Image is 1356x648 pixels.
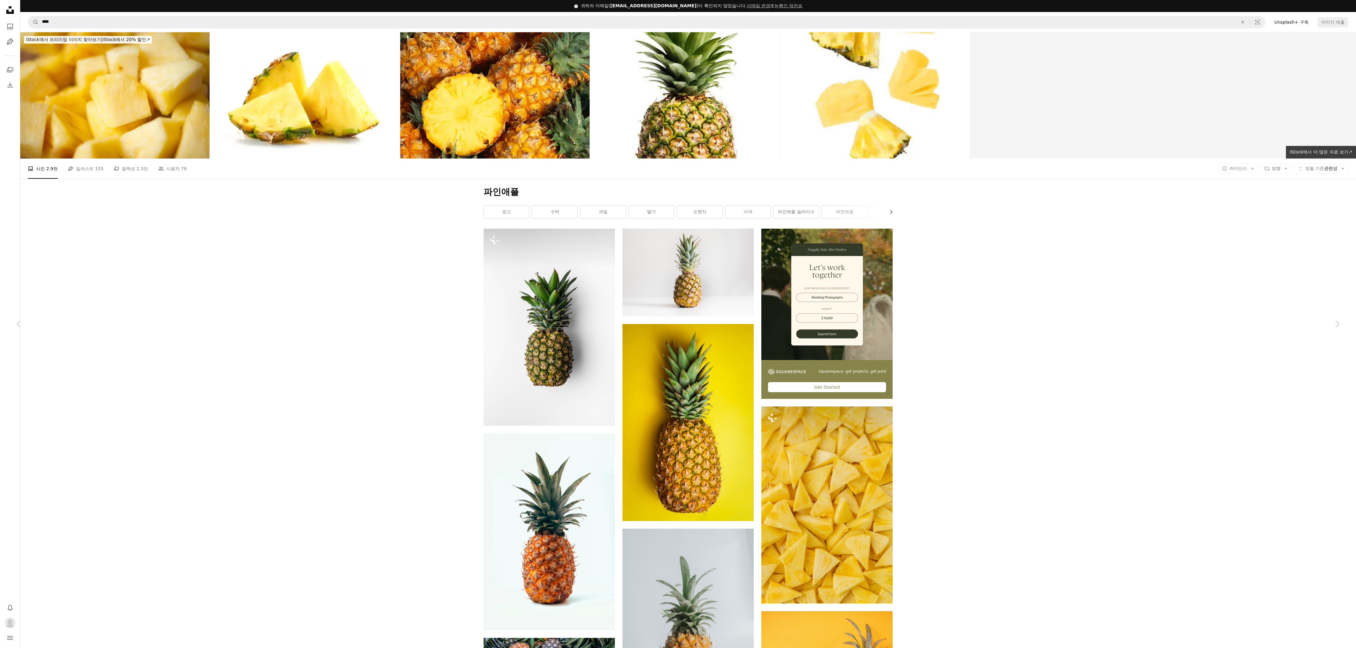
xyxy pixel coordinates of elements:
[761,502,893,507] a: 테이블 위에 놓인 파인애플 더미
[210,32,400,159] img: fresh juicy pineapple pieces
[5,618,15,628] img: 사용자 유빈 김의 아바타
[4,632,16,644] button: 메뉴
[4,35,16,48] a: 일러스트
[761,229,893,360] img: file-1747939393036-2c53a76c450aimage
[20,32,210,159] img: Pineapple
[1250,16,1265,28] button: 시각적 검색
[484,206,529,218] a: 망고
[484,229,615,426] img: 흰 벽에 걸려 있는 파인애플
[4,616,16,629] button: 프로필
[484,433,615,630] img: 잘 익은 파인애플 과일
[1270,17,1312,27] a: Unsplash+ 구독
[1218,164,1258,174] button: 라이선스
[28,16,1265,28] form: 사이트 전체에서 이미지 찾기
[114,159,148,179] a: 컬렉션 2.3만
[1229,166,1247,171] span: 라이선스
[725,206,770,218] a: 사과
[885,206,893,218] button: 목록을 오른쪽으로 스크롤
[768,369,806,375] img: file-1747939142011-51e5cc87e3c9
[1318,294,1356,354] a: 다음
[95,165,104,172] span: 155
[26,37,103,42] span: iStock에서 프리미엄 이미지 찾아보기 |
[4,79,16,91] a: 다운로드 내역
[1261,164,1292,174] button: 방향
[622,269,754,275] a: 흰색 표면에 파인애플
[24,36,152,44] div: iStock에서 20% 할인 ↗
[68,159,104,179] a: 일러스트 155
[580,206,626,218] a: 과일
[779,3,802,9] button: 확인 재전송
[747,3,803,8] span: 또는
[136,165,148,172] span: 2.3만
[400,32,590,159] img: 파인애플 벽지용 (2
[590,32,780,159] img: 파인애플, 잘 익은 신선한 과일 음식, 전체, 흰색 바탕에 그림자와
[484,324,615,330] a: 흰 벽에 걸려 있는 파인애플
[28,16,39,28] button: Unsplash 검색
[20,32,156,47] a: iStock에서 프리미엄 이미지 찾아보기|iStock에서 20% 할인↗
[1317,17,1348,27] button: 이미지 제출
[761,229,893,399] a: Squarespace: get projects, get paidGet Started
[747,3,770,8] a: 이메일 변경
[484,529,615,534] a: 잘 익은 파인애플 과일
[610,3,696,8] span: [EMAIL_ADDRESS][DOMAIN_NAME]
[870,206,915,218] a: 바나나
[484,186,893,198] h1: 파인애플
[1290,149,1352,154] span: iStock에서 더 많은 자료 보기 ↗
[4,601,16,614] button: 알림
[1236,16,1250,28] button: 삭제
[622,419,754,425] a: 노란색 표면에 파인애플 과일
[761,406,893,603] img: 테이블 위에 놓인 파인애플 더미
[4,20,16,33] a: 사진
[774,206,819,218] a: 파인애플 슬라이스
[581,3,803,9] div: 귀하의 이메일( )이 확인되지 않았습니다.
[629,206,674,218] a: 딸기
[622,324,754,521] img: 노란색 표면에 파인애플 과일
[1294,164,1348,174] button: 정렬 기준관련성
[822,206,867,218] a: 파인애플
[532,206,577,218] a: 수박
[1286,146,1356,159] a: iStock에서 더 많은 자료 보기↗
[818,369,886,374] span: Squarespace: get projects, get paid
[4,63,16,76] a: 컬렉션
[780,32,970,159] img: 파인애플 슬라이스가 흰색에 떨어지는 것
[622,229,754,316] img: 흰색 표면에 파인애플
[1305,165,1337,172] span: 관련성
[677,206,722,218] a: 오렌지
[1305,166,1324,171] span: 정렬 기준
[768,382,886,392] div: Get Started
[181,165,187,172] span: 79
[158,159,187,179] a: 사용자 79
[1272,166,1281,171] span: 방향
[622,624,754,630] a: 하얀 테이블에 파인애플 과일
